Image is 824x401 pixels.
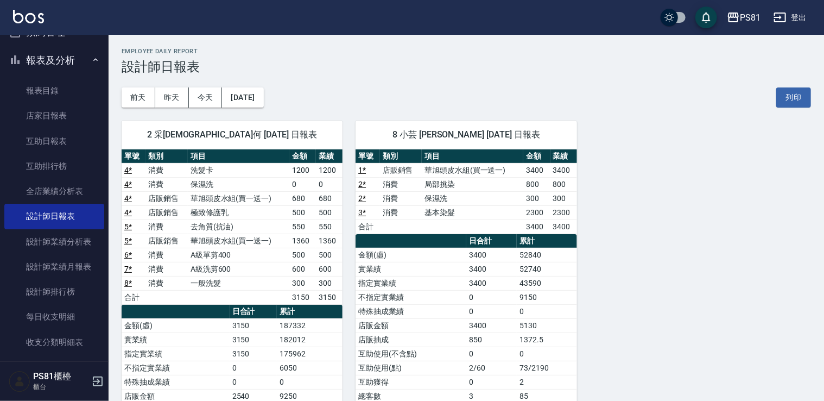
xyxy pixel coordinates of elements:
td: 680 [316,191,343,205]
td: 店販抽成 [356,333,466,347]
td: 3150 [230,347,277,361]
td: 300 [289,276,316,290]
th: 類別 [146,149,188,164]
td: 300 [316,276,343,290]
td: 消費 [146,220,188,234]
td: 特殊抽成業績 [122,375,230,389]
td: 消費 [146,163,188,177]
td: 華旭頭皮水組(買一送一) [188,191,289,205]
td: 1372.5 [517,333,576,347]
td: 500 [289,248,316,262]
td: 0 [289,177,316,191]
button: PS81 [722,7,765,29]
h2: Employee Daily Report [122,48,811,55]
td: 消費 [380,205,422,220]
td: 52740 [517,262,576,276]
td: 指定實業績 [356,276,466,290]
td: 金額(虛) [356,248,466,262]
td: 2/60 [466,361,517,375]
td: 500 [289,205,316,220]
a: 店家日報表 [4,103,104,128]
td: 洗髮卡 [188,163,289,177]
td: 300 [550,191,577,205]
td: 店販銷售 [146,234,188,248]
td: 500 [316,205,343,220]
td: A級洗剪600 [188,262,289,276]
td: 2300 [523,205,550,220]
td: 6050 [277,361,343,375]
td: 0 [277,375,343,389]
a: 全店業績分析表 [4,179,104,204]
td: 600 [289,262,316,276]
td: 極致修護乳 [188,205,289,220]
td: 3150 [289,290,316,304]
td: 不指定實業績 [122,361,230,375]
span: 2 采[DEMOGRAPHIC_DATA]何 [DATE] 日報表 [135,129,329,140]
td: 550 [316,220,343,234]
td: A級單剪400 [188,248,289,262]
button: 登出 [769,8,811,28]
td: 500 [316,248,343,262]
td: 互助獲得 [356,375,466,389]
td: 0 [230,375,277,389]
td: 3400 [523,163,550,177]
td: 局部挑染 [422,177,523,191]
td: 店販銷售 [146,191,188,205]
button: 今天 [189,87,223,108]
a: 設計師排行榜 [4,279,104,304]
td: 華旭頭皮水組(買一送一) [188,234,289,248]
h3: 設計師日報表 [122,59,811,74]
td: 華旭頭皮水組(買一送一) [422,163,523,177]
td: 3400 [550,220,577,234]
td: 0 [316,177,343,191]
td: 0 [466,347,517,361]
a: 報表目錄 [4,78,104,103]
td: 2 [517,375,576,389]
td: 3150 [230,318,277,333]
td: 9150 [517,290,576,304]
a: 互助排行榜 [4,154,104,179]
td: 0 [517,304,576,318]
td: 店販銷售 [146,205,188,220]
button: 列印 [776,87,811,108]
td: 實業績 [356,262,466,276]
td: 消費 [146,248,188,262]
td: 1200 [316,163,343,177]
td: 合計 [122,290,146,304]
td: 1200 [289,163,316,177]
td: 互助使用(不含點) [356,347,466,361]
td: 保濕洗 [422,191,523,205]
button: [DATE] [222,87,263,108]
td: 800 [550,177,577,191]
th: 業績 [550,149,577,164]
td: 300 [523,191,550,205]
button: 報表及分析 [4,46,104,74]
th: 項目 [188,149,289,164]
td: 3400 [523,220,550,234]
td: 合計 [356,220,380,234]
td: 特殊抽成業績 [356,304,466,318]
td: 2300 [550,205,577,220]
table: a dense table [356,149,576,234]
a: 互助日報表 [4,129,104,154]
td: 保濕洗 [188,177,289,191]
td: 店販金額 [356,318,466,333]
th: 累計 [517,234,576,248]
td: 不指定實業績 [356,290,466,304]
td: 0 [517,347,576,361]
td: 指定實業績 [122,347,230,361]
button: 昨天 [155,87,189,108]
td: 互助使用(點) [356,361,466,375]
img: Logo [13,10,44,23]
table: a dense table [122,149,343,305]
th: 單號 [122,149,146,164]
td: 消費 [146,262,188,276]
td: 消費 [146,276,188,290]
td: 去角質(抗油) [188,220,289,234]
td: 0 [230,361,277,375]
td: 182012 [277,333,343,347]
a: 設計師日報表 [4,204,104,229]
td: 550 [289,220,316,234]
div: PS81 [740,11,760,24]
td: 175962 [277,347,343,361]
